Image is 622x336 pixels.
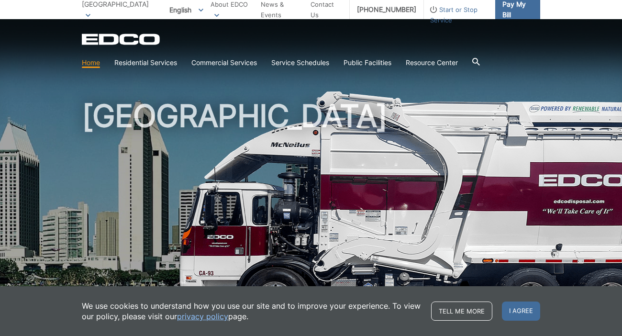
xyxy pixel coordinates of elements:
[177,311,228,322] a: privacy policy
[82,34,161,45] a: EDCD logo. Return to the homepage.
[406,57,458,68] a: Resource Center
[82,57,100,68] a: Home
[191,57,257,68] a: Commercial Services
[271,57,329,68] a: Service Schedules
[502,302,540,321] span: I agree
[162,2,211,18] span: English
[82,301,422,322] p: We use cookies to understand how you use our site and to improve your experience. To view our pol...
[82,101,540,311] h1: [GEOGRAPHIC_DATA]
[431,302,492,321] a: Tell me more
[344,57,391,68] a: Public Facilities
[114,57,177,68] a: Residential Services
